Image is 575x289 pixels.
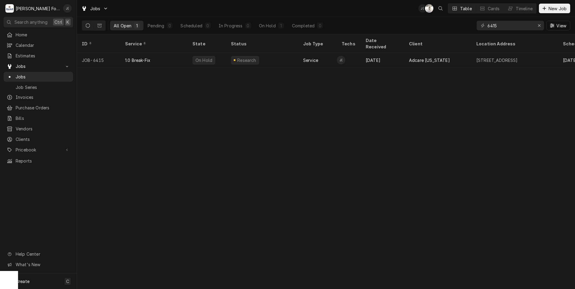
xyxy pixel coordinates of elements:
input: Keyword search [487,21,533,30]
div: 1 [279,23,283,29]
div: Scheduled [180,23,202,29]
div: J( [63,4,72,13]
div: Completed [292,23,315,29]
div: Table [460,5,472,12]
div: 0 [168,23,171,29]
span: Help Center [16,251,69,257]
div: [PERSON_NAME] Food Equipment Service [16,5,60,12]
button: Search anythingCtrlK [4,17,73,27]
div: Jeff Debigare (109)'s Avatar [63,4,72,13]
span: Purchase Orders [16,105,70,111]
div: Status [231,41,292,47]
div: K( [425,4,433,13]
a: Go to Jobs [79,4,111,14]
span: View [555,23,567,29]
a: Go to Help Center [4,249,73,259]
div: 0 [246,23,250,29]
div: Timeline [516,5,533,12]
div: Techs [342,41,356,47]
div: Client [409,41,466,47]
div: M [5,4,14,13]
button: Open search [436,4,445,13]
span: Vendors [16,126,70,132]
span: Pricebook [16,147,61,153]
a: Bills [4,113,73,123]
a: Vendors [4,124,73,134]
a: Job Series [4,82,73,92]
div: Date Received [366,37,398,50]
div: On Hold [259,23,276,29]
a: Go to Jobs [4,61,73,71]
div: Jeff Debigare (109)'s Avatar [418,4,427,13]
span: Jobs [90,5,100,12]
div: JOB-6415 [77,53,120,67]
div: ID [82,41,114,47]
span: Jobs [16,63,61,69]
a: Reports [4,156,73,166]
div: Service [303,57,318,63]
span: Invoices [16,94,70,100]
a: Invoices [4,92,73,102]
a: Estimates [4,51,73,61]
a: Purchase Orders [4,103,73,113]
div: Service [125,41,182,47]
div: [STREET_ADDRESS] [476,57,518,63]
span: Search anything [14,19,48,25]
div: Pending [148,23,164,29]
button: View [546,21,570,30]
span: Reports [16,158,70,164]
div: 1.0 Break-Fix [125,57,150,63]
div: [DATE] [361,53,404,67]
a: Go to Pricebook [4,145,73,155]
div: J( [337,56,345,64]
span: Bills [16,115,70,121]
span: K [66,19,69,25]
div: 1 [135,23,139,29]
span: Jobs [16,74,70,80]
span: C [66,278,69,284]
div: State [192,41,221,47]
span: Estimates [16,53,70,59]
a: Jobs [4,72,73,82]
div: Kim Medeiros (108)'s Avatar [425,4,433,13]
div: James Lunney (128)'s Avatar [337,56,345,64]
span: Job Series [16,84,70,90]
span: Clients [16,136,70,142]
a: Calendar [4,40,73,50]
span: Create [16,279,29,284]
div: On Hold [195,57,213,63]
div: All Open [114,23,131,29]
div: J( [418,4,427,13]
div: Job Type [303,41,332,47]
span: Ctrl [54,19,62,25]
span: New Job [547,5,568,12]
span: Calendar [16,42,70,48]
div: Cards [488,5,500,12]
button: Erase input [534,21,544,30]
div: Marshall Food Equipment Service's Avatar [5,4,14,13]
a: Clients [4,134,73,144]
span: What's New [16,261,69,268]
div: In Progress [219,23,243,29]
span: Home [16,32,70,38]
a: Go to What's New [4,260,73,269]
button: New Job [539,4,570,13]
div: Adcare [US_STATE] [409,57,450,63]
a: Home [4,30,73,40]
div: Research [237,57,257,63]
div: Location Address [476,41,552,47]
div: 0 [318,23,322,29]
div: 0 [206,23,210,29]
